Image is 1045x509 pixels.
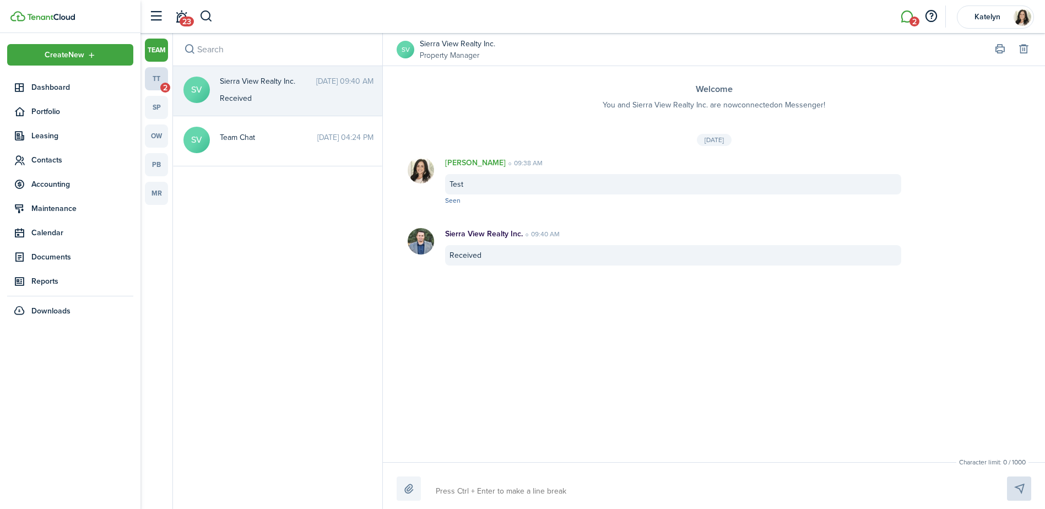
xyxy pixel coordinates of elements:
[220,75,316,87] span: Sierra View Realty Inc.
[445,245,901,266] div: Received
[445,157,506,169] p: [PERSON_NAME]
[27,14,75,20] img: TenantCloud
[445,174,901,194] div: Test
[183,127,210,153] avatar-text: SV
[145,182,168,205] a: mr
[956,457,1028,467] small: Character limit: 0 / 1000
[145,153,168,176] a: pb
[45,51,84,59] span: Create New
[405,83,1023,96] h3: Welcome
[160,83,170,93] span: 2
[173,33,382,66] input: search
[697,134,732,146] div: [DATE]
[31,251,133,263] span: Documents
[408,228,434,254] img: Sierra View Realty Inc.
[7,44,133,66] button: Open menu
[31,275,133,287] span: Reports
[145,6,166,27] button: Open sidebar
[199,7,213,26] button: Search
[31,203,133,214] span: Maintenance
[7,270,133,292] a: Reports
[220,93,358,104] div: Received
[182,42,197,57] button: Search
[1016,42,1031,57] button: Delete
[420,38,495,50] span: Sierra View Realty Inc.
[31,106,133,117] span: Portfolio
[145,39,168,62] a: team
[523,229,560,239] time: 09:40 AM
[420,50,495,61] small: Property Manager
[31,154,133,166] span: Contacts
[992,42,1008,57] button: Print
[145,67,168,90] a: tt
[7,77,133,98] a: Dashboard
[31,227,133,239] span: Calendar
[171,3,192,31] a: Notifications
[220,132,317,143] span: Team Chat
[180,17,194,26] span: 23
[922,7,940,26] button: Open resource center
[965,13,1009,21] span: Katelyn
[1014,8,1031,26] img: Katelyn
[445,196,461,205] span: Seen
[31,82,133,93] span: Dashboard
[145,96,168,119] a: sp
[145,124,168,148] a: ow
[317,132,373,143] time: [DATE] 04:24 PM
[10,11,25,21] img: TenantCloud
[506,158,543,168] time: 09:38 AM
[445,228,523,240] p: Sierra View Realty Inc.
[31,305,71,317] span: Downloads
[405,99,1023,111] p: You and Sierra View Realty Inc. are now connected on Messenger!
[397,41,414,58] avatar-text: SV
[408,157,434,183] img: Katelyn Monteiro
[31,130,133,142] span: Leasing
[316,75,373,87] time: [DATE] 09:40 AM
[31,178,133,190] span: Accounting
[183,77,210,103] avatar-text: SV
